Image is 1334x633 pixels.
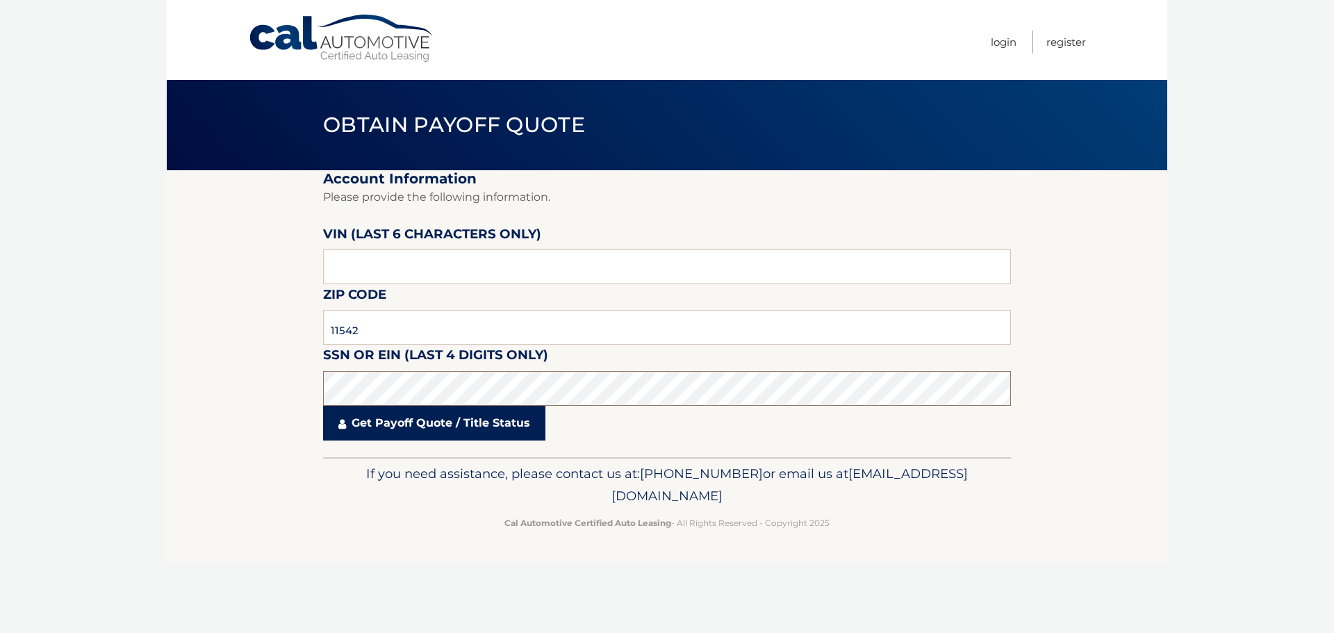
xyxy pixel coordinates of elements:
[332,516,1002,530] p: - All Rights Reserved - Copyright 2025
[1046,31,1086,54] a: Register
[323,406,545,441] a: Get Payoff Quote / Title Status
[323,345,548,370] label: SSN or EIN (last 4 digits only)
[640,466,763,482] span: [PHONE_NUMBER]
[323,224,541,249] label: VIN (last 6 characters only)
[504,518,671,528] strong: Cal Automotive Certified Auto Leasing
[332,463,1002,507] p: If you need assistance, please contact us at: or email us at
[248,14,436,63] a: Cal Automotive
[323,170,1011,188] h2: Account Information
[323,284,386,310] label: Zip Code
[323,188,1011,207] p: Please provide the following information.
[991,31,1016,54] a: Login
[323,112,585,138] span: Obtain Payoff Quote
